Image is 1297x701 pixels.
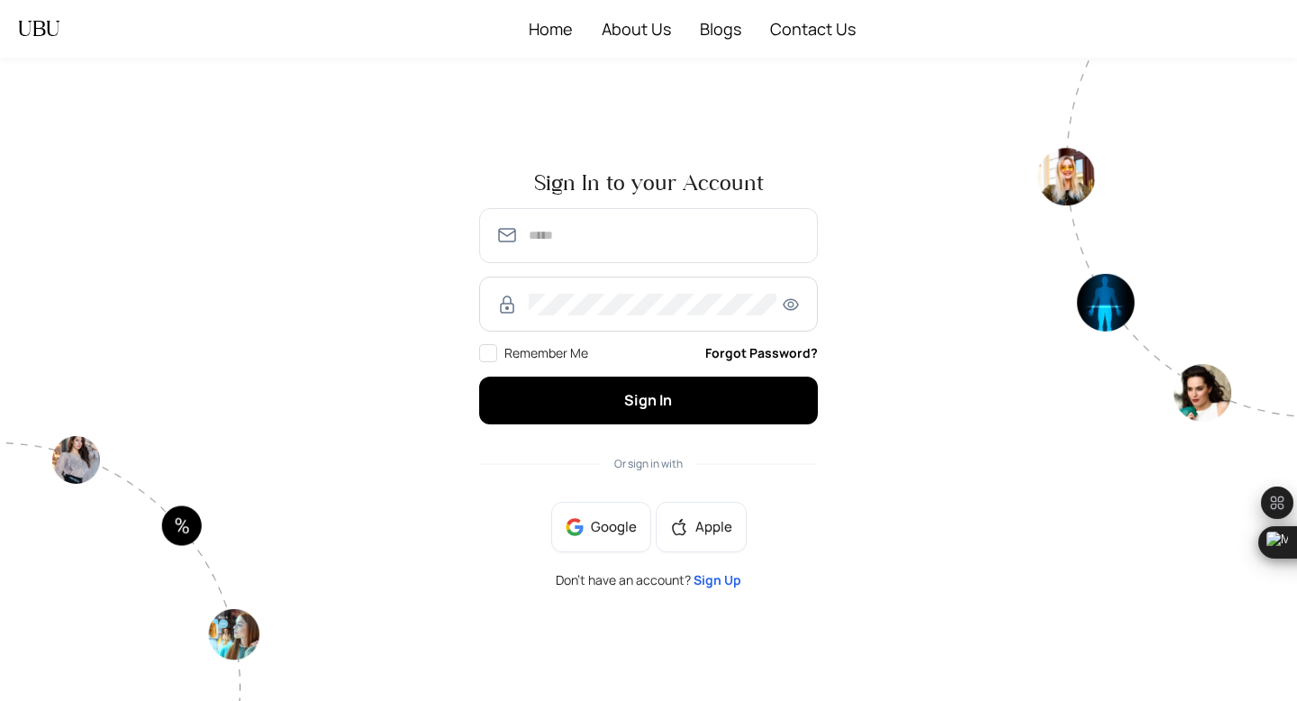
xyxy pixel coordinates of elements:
[556,574,741,587] span: Don’t have an account?
[656,502,747,552] button: appleApple
[496,294,518,315] img: RzWbU6KsXbv8M5bTtlu7p38kHlzSfb4MlcTUAAAAASUVORK5CYII=
[705,343,818,363] a: Forgot Password?
[1038,58,1297,422] img: authpagecirlce2-Tt0rwQ38.png
[670,518,688,536] span: apple
[504,344,588,361] span: Remember Me
[566,518,584,536] img: google-BnAmSPDJ.png
[624,390,672,410] span: Sign In
[551,502,651,552] button: Google
[496,224,518,246] img: SmmOVPU3il4LzjOz1YszJ8A9TzvK+6qU9RAAAAAElFTkSuQmCC
[479,377,818,424] button: Sign In
[780,296,802,313] span: eye
[614,456,683,471] span: Or sign in with
[591,517,637,537] span: Google
[694,571,741,588] a: Sign Up
[695,517,732,537] span: Apple
[479,172,818,194] span: Sign In to your Account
